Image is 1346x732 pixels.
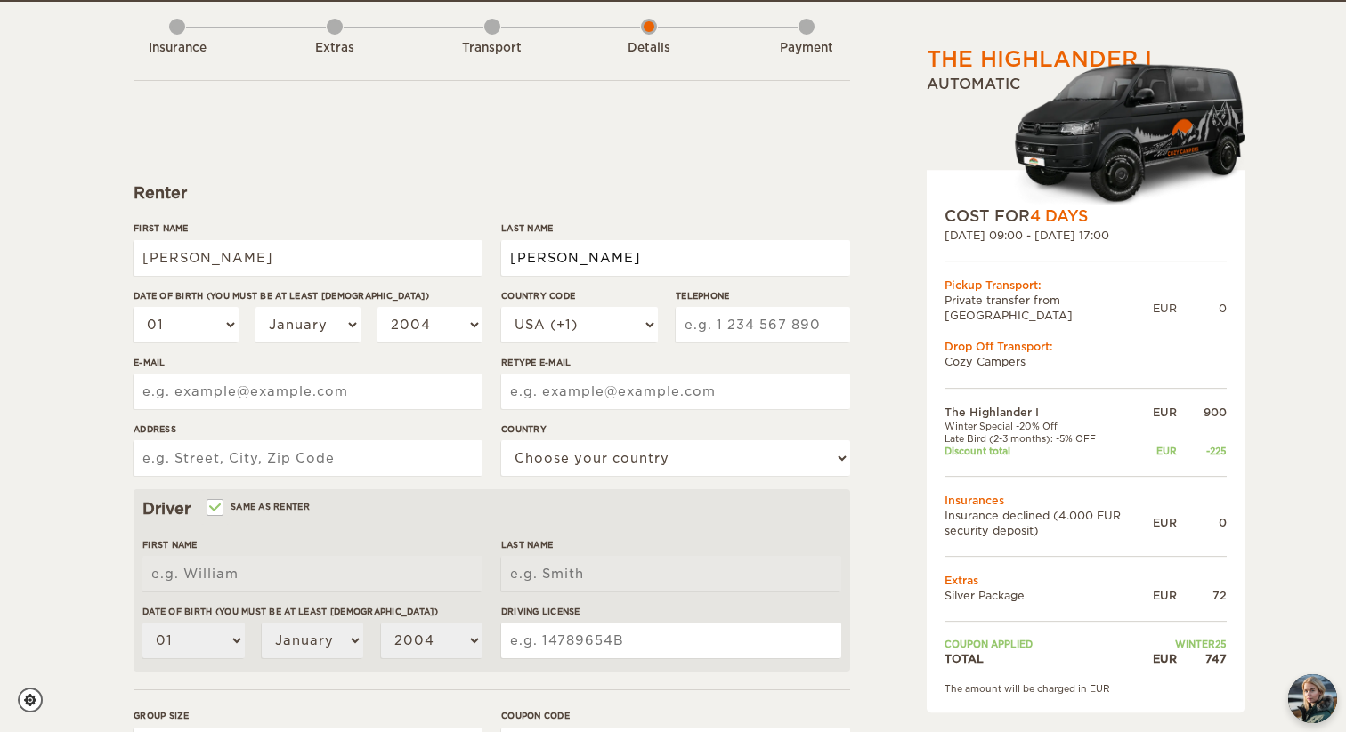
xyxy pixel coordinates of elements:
[676,307,850,342] input: e.g. 1 234 567 890
[945,445,1153,457] td: Discount total
[128,40,226,57] div: Insurance
[1153,301,1177,316] div: EUR
[501,538,841,551] label: Last Name
[945,228,1227,243] div: [DATE] 09:00 - [DATE] 17:00
[945,651,1153,666] td: TOTAL
[501,422,850,436] label: Country
[1177,405,1227,420] div: 900
[501,709,850,722] label: Coupon code
[142,498,841,519] div: Driver
[134,709,482,722] label: Group size
[501,221,850,235] label: Last Name
[501,623,841,658] input: e.g. 14789654B
[945,355,1227,370] td: Cozy Campers
[18,688,54,712] a: Cookie settings
[134,374,482,409] input: e.g. example@example.com
[142,605,482,618] label: Date of birth (You must be at least [DEMOGRAPHIC_DATA])
[600,40,698,57] div: Details
[501,605,841,618] label: Driving License
[501,556,841,591] input: e.g. Smith
[945,493,1227,508] td: Insurances
[208,503,220,515] input: Same as renter
[501,374,850,409] input: e.g. example@example.com
[134,356,482,369] label: E-mail
[1153,445,1177,457] div: EUR
[134,240,482,276] input: e.g. William
[208,498,310,515] label: Same as renter
[945,420,1153,432] td: Winter Special -20% Off
[758,40,855,57] div: Payment
[927,75,1245,205] div: Automatic
[1153,515,1177,530] div: EUR
[1288,674,1337,723] button: chat-button
[134,289,482,302] label: Date of birth (You must be at least [DEMOGRAPHIC_DATA])
[945,278,1227,293] div: Pickup Transport:
[1153,405,1177,420] div: EUR
[945,588,1153,603] td: Silver Package
[1153,651,1177,666] div: EUR
[134,440,482,476] input: e.g. Street, City, Zip Code
[998,60,1245,205] img: Cozy-3.png
[1153,638,1227,650] td: WINTER25
[1030,208,1088,226] span: 4 Days
[142,556,482,591] input: e.g. William
[501,289,658,302] label: Country Code
[1153,588,1177,603] div: EUR
[676,289,850,302] label: Telephone
[945,573,1227,588] td: Extras
[927,44,1152,75] div: The Highlander I
[1177,301,1227,316] div: 0
[501,356,850,369] label: Retype E-mail
[443,40,541,57] div: Transport
[286,40,384,57] div: Extras
[945,638,1153,650] td: Coupon applied
[1177,588,1227,603] div: 72
[1288,674,1337,723] img: Freyja at Cozy Campers
[945,339,1227,354] div: Drop Off Transport:
[1177,515,1227,530] div: 0
[134,221,482,235] label: First Name
[134,422,482,436] label: Address
[501,240,850,276] input: e.g. Smith
[142,538,482,551] label: First Name
[945,432,1153,445] td: Late Bird (2-3 months): -5% OFF
[945,293,1153,323] td: Private transfer from [GEOGRAPHIC_DATA]
[945,405,1153,420] td: The Highlander I
[134,182,850,204] div: Renter
[1177,445,1227,457] div: -225
[945,682,1227,695] div: The amount will be charged in EUR
[1177,651,1227,666] div: 747
[945,508,1153,538] td: Insurance declined (4.000 EUR security deposit)
[945,206,1227,228] div: COST FOR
